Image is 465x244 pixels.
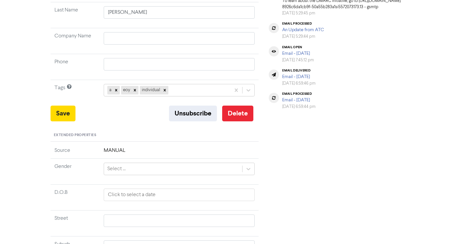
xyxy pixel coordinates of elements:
input: Click to select a date [104,189,255,201]
div: [DATE] 6:59:46 pm [282,80,316,87]
div: individual [140,86,161,94]
iframe: Chat Widget [383,173,465,244]
div: [DATE] 5:29:44 pm [282,33,324,40]
div: Select ... [107,165,126,173]
button: Delete [222,106,253,121]
div: email processed [282,92,316,96]
a: Email - [DATE] [282,74,310,79]
div: a [107,86,113,94]
td: Phone [51,54,100,80]
div: [DATE] 6:59:44 pm [282,104,316,110]
td: Source [51,147,100,159]
a: Email - [DATE] [282,98,310,102]
div: email delivered [282,69,316,72]
td: D.O.B [51,184,100,210]
td: Company Name [51,28,100,54]
div: eoy [121,86,131,94]
div: [DATE] 7:45:12 pm [282,57,314,63]
div: [DATE] 5:29:45 pm [282,10,414,16]
td: Street [51,210,100,236]
div: Extended Properties [51,129,259,142]
button: Unsubscribe [169,106,217,121]
td: Last Name [51,2,100,28]
td: Tags [51,80,100,106]
button: Save [51,106,75,121]
td: MANUAL [100,147,259,159]
div: email open [282,45,314,49]
a: An Update from ATC [282,28,324,32]
div: email processed [282,22,324,26]
td: Gender [51,158,100,184]
a: Email - [DATE] [282,51,310,56]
